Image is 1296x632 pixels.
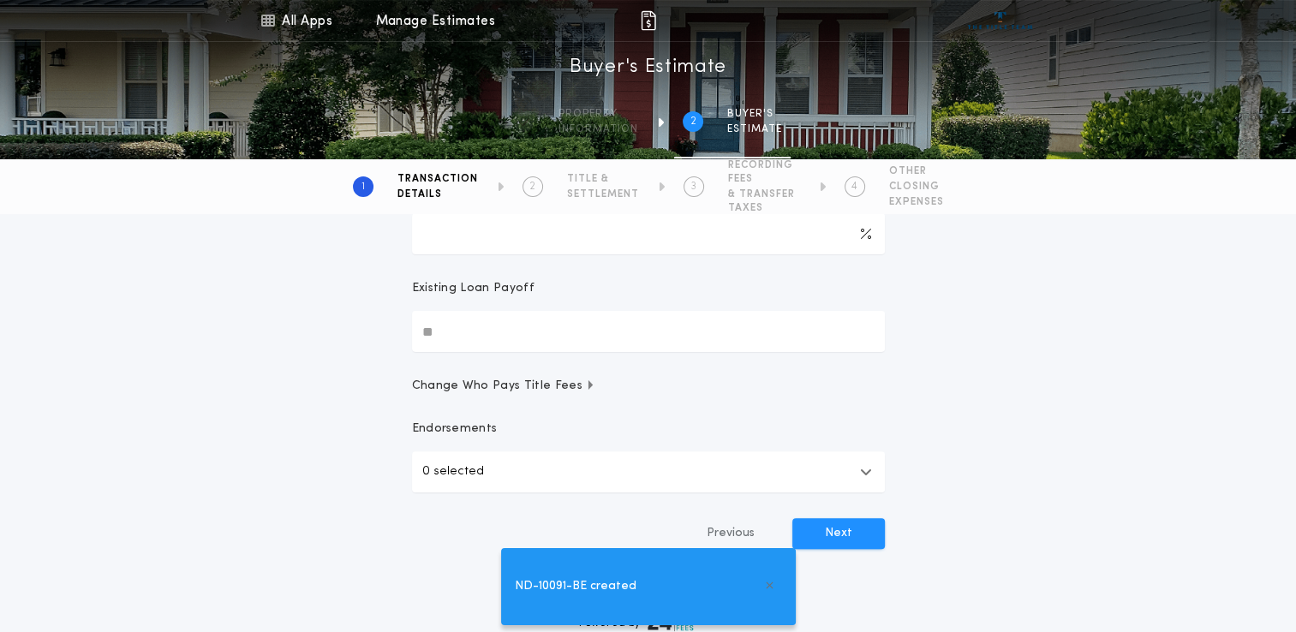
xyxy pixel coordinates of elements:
p: Existing Loan Payoff [412,280,535,297]
span: information [558,122,638,136]
button: Previous [672,518,789,549]
p: Endorsements [412,420,885,438]
button: Change Who Pays Title Fees [412,378,885,395]
span: Property [558,107,638,121]
h2: 4 [851,180,857,194]
img: img [638,10,659,31]
img: vs-icon [968,12,1032,29]
span: CLOSING [889,180,944,194]
span: TITLE & [567,172,639,186]
span: TRANSACTION [397,172,478,186]
h2: 1 [361,180,365,194]
span: OTHER [889,164,944,178]
h1: Buyer's Estimate [570,54,726,81]
span: & TRANSFER TAXES [728,188,800,215]
span: DETAILS [397,188,478,201]
input: Existing Loan Payoff [412,311,885,352]
span: EXPENSES [889,195,944,209]
span: ND-10091-BE created [515,577,636,596]
button: Next [792,518,885,549]
span: ESTIMATE [727,122,782,136]
span: RECORDING FEES [728,158,800,186]
span: Change Who Pays Title Fees [412,378,596,395]
span: BUYER'S [727,107,782,121]
input: Interest Rate [412,213,885,254]
p: 0 selected [422,462,484,482]
span: SETTLEMENT [567,188,639,201]
h2: 2 [529,180,535,194]
h2: 3 [690,180,696,194]
h2: 2 [690,115,696,128]
button: 0 selected [412,451,885,492]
